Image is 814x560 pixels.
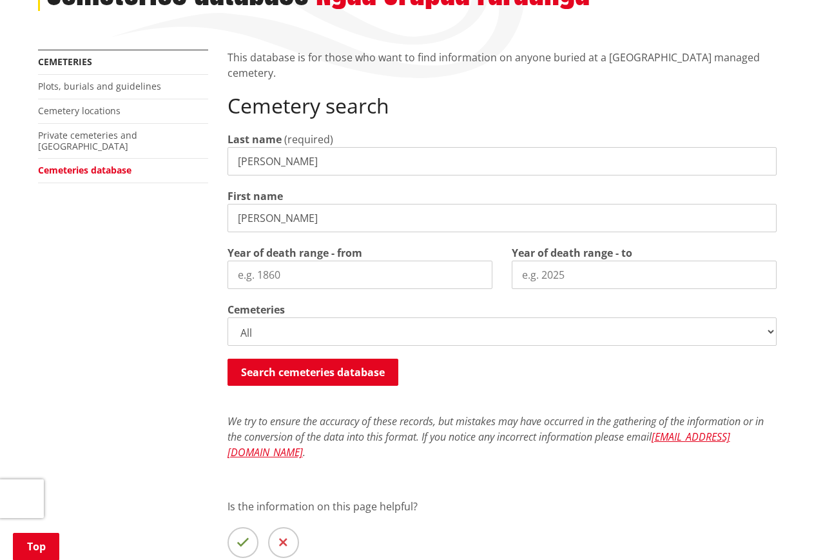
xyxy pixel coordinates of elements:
label: Year of death range - to [512,245,632,261]
span: (required) [284,132,333,146]
a: [EMAIL_ADDRESS][DOMAIN_NAME] [228,430,730,459]
p: This database is for those who want to find information on anyone buried at a [GEOGRAPHIC_DATA] m... [228,50,777,81]
h2: Cemetery search [228,94,777,118]
a: Cemetery locations [38,105,121,117]
label: Year of death range - from [228,245,362,261]
button: Search cemeteries database [228,359,398,386]
input: e.g. 1860 [228,261,492,289]
label: Cemeteries [228,302,285,317]
a: Private cemeteries and [GEOGRAPHIC_DATA] [38,129,137,152]
input: e.g. John [228,204,777,232]
a: Plots, burials and guidelines [38,80,161,92]
input: e.g. 2025 [512,261,777,289]
a: Top [13,533,59,560]
em: We try to ensure the accuracy of these records, but mistakes may have occurred in the gathering o... [228,414,764,459]
a: Cemeteries [38,55,92,68]
iframe: Messenger Launcher [755,506,801,552]
label: Last name [228,132,282,147]
p: Is the information on this page helpful? [228,499,777,514]
input: e.g. Smith [228,147,777,175]
label: First name [228,188,283,204]
a: Cemeteries database [38,164,131,176]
